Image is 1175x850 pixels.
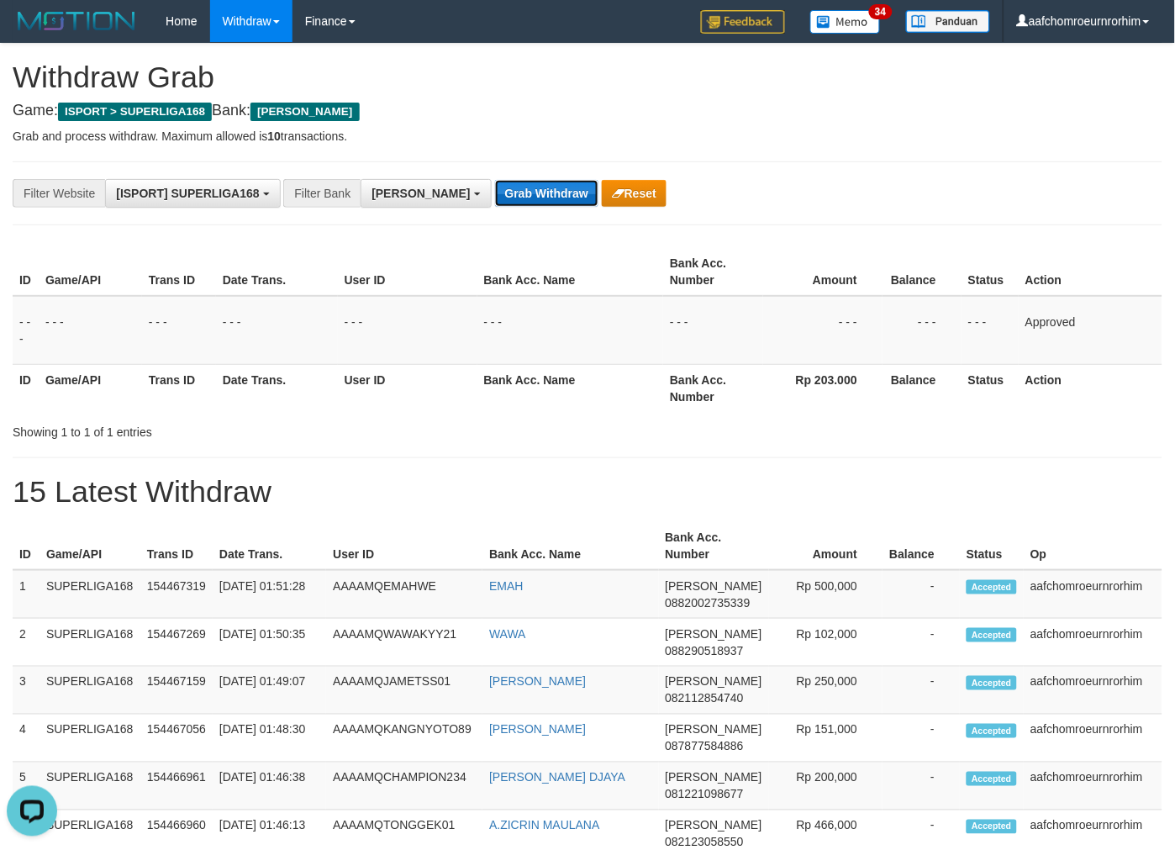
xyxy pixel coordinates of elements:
td: - - - [883,296,962,365]
th: Trans ID [140,522,213,570]
td: 154466961 [140,763,213,810]
td: aafchomroeurnrorhim [1024,619,1162,667]
td: [DATE] 01:50:35 [213,619,326,667]
td: - - - [763,296,883,365]
td: 3 [13,667,40,715]
span: Accepted [967,724,1017,738]
img: Feedback.jpg [701,10,785,34]
td: SUPERLIGA168 [40,715,140,763]
strong: 10 [267,129,281,143]
td: 2 [13,619,40,667]
th: Amount [769,522,883,570]
th: Bank Acc. Number [663,248,763,296]
td: - - - [142,296,216,365]
td: - - - [13,296,39,365]
td: Rp 250,000 [769,667,883,715]
td: Rp 102,000 [769,619,883,667]
span: [PERSON_NAME] [666,819,762,832]
td: Rp 200,000 [769,763,883,810]
span: Accepted [967,820,1017,834]
a: [PERSON_NAME] [489,723,586,736]
th: User ID [338,364,477,412]
span: Copy 082123058550 to clipboard [666,836,744,849]
td: Rp 500,000 [769,570,883,619]
h1: Withdraw Grab [13,61,1162,94]
span: Copy 087877584886 to clipboard [666,740,744,753]
a: [PERSON_NAME] DJAYA [489,771,625,784]
th: Bank Acc. Number [663,364,763,412]
th: Action [1019,248,1162,296]
td: AAAAMQCHAMPION234 [326,763,482,810]
td: - - - [962,296,1019,365]
td: [DATE] 01:48:30 [213,715,326,763]
a: [PERSON_NAME] [489,675,586,689]
td: SUPERLIGA168 [40,619,140,667]
td: - [883,667,960,715]
td: 4 [13,715,40,763]
p: Grab and process withdraw. Maximum allowed is transactions. [13,128,1162,145]
th: ID [13,522,40,570]
td: 154467159 [140,667,213,715]
h1: 15 Latest Withdraw [13,475,1162,509]
span: [PERSON_NAME] [250,103,359,121]
td: Approved [1019,296,1162,365]
span: Accepted [967,580,1017,594]
span: Accepted [967,772,1017,786]
th: Trans ID [142,364,216,412]
div: Filter Website [13,179,105,208]
button: Open LiveChat chat widget [7,7,57,57]
button: [ISPORT] SUPERLIGA168 [105,179,280,208]
button: Reset [602,180,667,207]
span: ISPORT > SUPERLIGA168 [58,103,212,121]
td: AAAAMQKANGNYOTO89 [326,715,482,763]
th: Status [960,522,1024,570]
span: [ISPORT] SUPERLIGA168 [116,187,259,200]
td: 5 [13,763,40,810]
th: User ID [326,522,482,570]
td: AAAAMQWAWAKYY21 [326,619,482,667]
span: [PERSON_NAME] [666,723,762,736]
th: Game/API [40,522,140,570]
span: Copy 088290518937 to clipboard [666,644,744,657]
td: - [883,570,960,619]
td: AAAAMQJAMETSS01 [326,667,482,715]
span: 34 [869,4,892,19]
a: EMAH [489,579,523,593]
button: [PERSON_NAME] [361,179,491,208]
span: [PERSON_NAME] [371,187,470,200]
td: Rp 151,000 [769,715,883,763]
td: SUPERLIGA168 [40,763,140,810]
td: 154467319 [140,570,213,619]
img: Button%20Memo.svg [810,10,881,34]
td: [DATE] 01:49:07 [213,667,326,715]
td: aafchomroeurnrorhim [1024,763,1162,810]
th: Status [962,364,1019,412]
img: MOTION_logo.png [13,8,140,34]
th: Balance [883,248,962,296]
span: [PERSON_NAME] [666,579,762,593]
th: Balance [883,522,960,570]
td: 154467269 [140,619,213,667]
div: Showing 1 to 1 of 1 entries [13,417,477,441]
span: Copy 081221098677 to clipboard [666,788,744,801]
div: Filter Bank [283,179,361,208]
th: Bank Acc. Number [659,522,769,570]
th: Balance [883,364,962,412]
th: Game/API [39,248,142,296]
th: Trans ID [142,248,216,296]
span: [PERSON_NAME] [666,627,762,641]
span: Copy 082112854740 to clipboard [666,692,744,705]
button: Grab Withdraw [495,180,598,207]
span: [PERSON_NAME] [666,771,762,784]
th: Game/API [39,364,142,412]
th: Status [962,248,1019,296]
th: Bank Acc. Name [482,522,658,570]
span: Copy 0882002735339 to clipboard [666,596,751,610]
span: [PERSON_NAME] [666,675,762,689]
h4: Game: Bank: [13,103,1162,119]
td: aafchomroeurnrorhim [1024,570,1162,619]
a: WAWA [489,627,526,641]
td: [DATE] 01:46:38 [213,763,326,810]
th: Bank Acc. Name [477,364,664,412]
td: - - - [338,296,477,365]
